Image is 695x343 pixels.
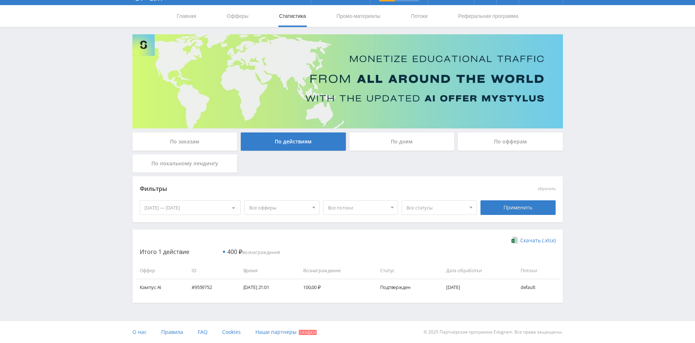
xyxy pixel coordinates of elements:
[236,262,296,279] td: Время
[520,238,556,243] span: Скачать (.xlsx)
[255,328,297,335] span: Наши партнеры
[513,279,559,295] td: default
[439,279,513,295] td: [DATE]
[328,201,387,215] span: Все потоки
[458,132,563,151] div: По офферам
[236,279,296,295] td: [DATE] 21:01
[132,34,563,128] img: Banner
[336,5,381,27] a: Промо-материалы
[198,321,208,343] a: FAQ
[140,201,241,215] div: [DATE] — [DATE]
[538,186,556,191] button: сбросить
[132,321,147,343] a: О нас
[513,262,559,279] td: Потоки
[255,321,317,343] a: Наши партнеры Скидки
[184,279,236,295] td: #9559752
[410,5,428,27] a: Потоки
[249,201,308,215] span: Все офферы
[351,321,563,343] div: © 2025 Партнёрская программа Edugram. Все права защищены.
[140,248,189,256] span: Итого 1 действие
[136,262,185,279] td: Оффер
[373,279,439,295] td: Подтвержден
[136,279,185,295] td: Кампус AI
[406,201,466,215] span: Все статусы
[222,328,241,335] span: Cookies
[184,262,236,279] td: ID
[226,5,250,27] a: Офферы
[222,321,241,343] a: Cookies
[132,132,238,151] div: По заказам
[176,5,197,27] a: Главная
[278,5,307,27] a: Статистика
[457,5,519,27] a: Реферальная программа
[296,279,373,295] td: 100,00 ₽
[227,249,280,255] span: вознаграждения
[132,154,238,173] div: По локальному лендингу
[241,132,346,151] div: По действиям
[439,262,513,279] td: Дата обработки
[132,328,147,335] span: О нас
[350,132,455,151] div: По дням
[198,328,208,335] span: FAQ
[161,321,183,343] a: Правила
[373,262,439,279] td: Статус
[296,262,373,279] td: Вознаграждение
[299,330,317,335] span: Скидки
[140,184,451,194] div: Фильтры
[227,248,242,256] span: 400 ₽
[480,200,556,215] div: Применить
[511,237,555,244] a: Скачать (.xlsx)
[161,328,183,335] span: Правила
[511,236,518,244] img: xlsx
